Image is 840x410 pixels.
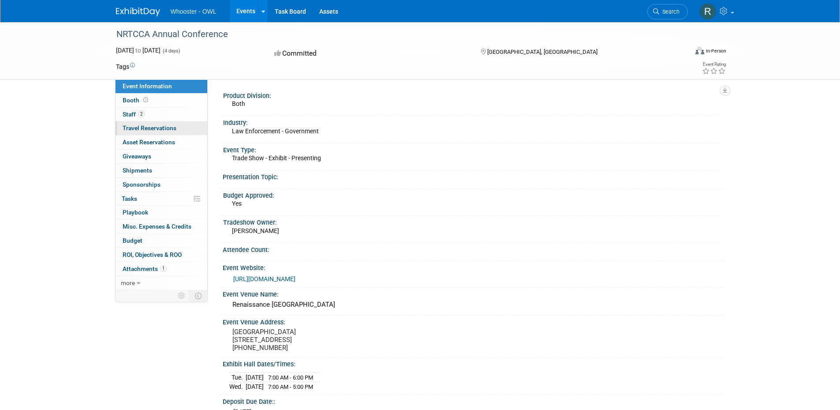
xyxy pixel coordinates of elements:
span: Yes [232,200,242,207]
span: Shipments [123,167,152,174]
span: Budget [123,237,142,244]
span: Travel Reservations [123,124,176,132]
div: Presentation Topic: [223,170,724,181]
td: [DATE] [246,382,264,391]
img: ExhibitDay [116,8,160,16]
a: Event Information [116,79,207,93]
a: Budget [116,234,207,248]
div: Budget Approved: [223,189,721,200]
img: Robert Dugan [699,3,716,20]
a: Tasks [116,192,207,206]
div: Event Venue Name: [223,288,724,299]
span: 2 [138,111,145,117]
span: Playbook [123,209,148,216]
span: Asset Reservations [123,139,175,146]
a: Misc. Expenses & Credits [116,220,207,233]
td: Toggle Event Tabs [189,290,207,301]
a: Giveaways [116,150,207,163]
span: Tasks [122,195,137,202]
span: Giveaways [123,153,151,160]
span: Both [232,100,245,107]
td: Wed. [229,382,246,391]
span: to [134,47,142,54]
td: Personalize Event Tab Strip [174,290,190,301]
span: (4 days) [162,48,180,54]
pre: [GEOGRAPHIC_DATA] [STREET_ADDRESS] [PHONE_NUMBER] [232,328,422,352]
span: Booth not reserved yet [142,97,150,103]
span: 1 [160,265,167,272]
span: 7:00 AM - 5:00 PM [268,384,313,390]
div: Renaissance [GEOGRAPHIC_DATA] [229,298,718,312]
a: [URL][DOMAIN_NAME] [233,275,295,282]
td: Tags [116,62,135,71]
a: Booth [116,94,207,107]
div: Tradeshow Owner: [223,216,721,227]
div: Event Venue Address: [223,316,724,327]
span: Booth [123,97,150,104]
span: Trade Show - Exhibit - Presenting [232,154,321,162]
img: Format-Inperson.png [695,47,704,54]
div: Exhibit Hall Dates/Times: [223,357,724,369]
a: ROI, Objectives & ROO [116,248,207,262]
span: Law Enforcement - Government [232,128,319,135]
span: Event Information [123,83,172,90]
div: Committed [272,46,467,61]
a: Attachments1 [116,262,207,276]
span: 7:00 AM - 6:00 PM [268,374,313,381]
span: Staff [123,111,145,118]
span: [PERSON_NAME] [232,227,279,234]
div: Deposit Due Date:: [223,395,724,406]
span: Attachments [123,265,167,272]
a: Sponsorships [116,178,207,192]
a: Staff2 [116,108,207,121]
span: ROI, Objectives & ROO [123,251,182,258]
span: Search [659,8,679,15]
div: In-Person [706,48,726,54]
span: Sponsorships [123,181,161,188]
a: more [116,276,207,290]
span: [DATE] [DATE] [116,47,161,54]
a: Travel Reservations [116,121,207,135]
span: Whooster - OWL [171,8,217,15]
a: Shipments [116,164,207,177]
div: Event Type: [223,143,721,154]
div: Product Division: [223,89,721,100]
div: Event Rating [702,62,726,67]
span: [GEOGRAPHIC_DATA], [GEOGRAPHIC_DATA] [487,49,597,55]
div: Attendee Count: [223,243,724,254]
a: Asset Reservations [116,135,207,149]
td: [DATE] [246,372,264,382]
span: Misc. Expenses & Credits [123,223,191,230]
a: Search [647,4,688,19]
div: NRTCCA Annual Conference [113,26,675,42]
span: more [121,279,135,286]
div: Event Website: [223,261,724,272]
a: Playbook [116,206,207,219]
td: Tue. [229,372,246,382]
div: Event Format [636,46,727,59]
div: Industry: [223,116,721,127]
